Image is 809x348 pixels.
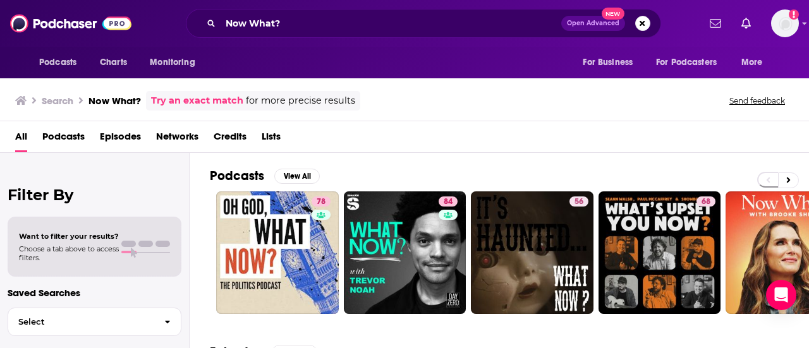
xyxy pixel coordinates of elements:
a: Show notifications dropdown [705,13,726,34]
span: For Business [583,54,633,71]
a: Show notifications dropdown [736,13,756,34]
span: Select [8,318,154,326]
span: Logged in as AtriaBooks [771,9,799,37]
button: open menu [574,51,648,75]
a: 68 [696,196,715,207]
a: 56 [471,191,593,314]
h3: Search [42,95,73,107]
h2: Filter By [8,186,181,204]
button: open menu [648,51,735,75]
a: 84 [439,196,458,207]
a: Networks [156,126,198,152]
h3: Now What? [88,95,141,107]
span: 84 [444,196,453,208]
a: Charts [92,51,135,75]
a: 84 [344,191,466,314]
svg: Add a profile image [789,9,799,20]
div: Search podcasts, credits, & more... [186,9,661,38]
a: 56 [569,196,588,207]
span: Want to filter your results? [19,232,119,241]
img: Podchaser - Follow, Share and Rate Podcasts [10,11,131,35]
button: View All [274,169,320,184]
span: Monitoring [150,54,195,71]
button: open menu [30,51,93,75]
span: 68 [702,196,710,208]
p: Saved Searches [8,287,181,299]
div: Open Intercom Messenger [766,280,796,310]
span: 56 [575,196,583,208]
a: 68 [599,191,721,314]
a: Try an exact match [151,93,243,108]
a: Lists [262,126,281,152]
button: Send feedback [726,95,789,106]
a: All [15,126,27,152]
span: New [602,8,624,20]
button: Open AdvancedNew [561,16,625,31]
input: Search podcasts, credits, & more... [221,13,561,33]
span: Choose a tab above to access filters. [19,244,119,262]
a: 78 [312,196,331,207]
span: More [741,54,763,71]
span: Charts [100,54,127,71]
span: for more precise results [246,93,355,108]
a: 78 [216,191,339,314]
span: 78 [317,196,325,208]
span: Open Advanced [567,20,619,27]
span: Podcasts [39,54,76,71]
a: PodcastsView All [210,168,320,184]
h2: Podcasts [210,168,264,184]
a: Podcasts [42,126,85,152]
button: Select [8,308,181,336]
span: For Podcasters [656,54,717,71]
button: open menu [733,51,779,75]
a: Episodes [100,126,141,152]
img: User Profile [771,9,799,37]
button: open menu [141,51,211,75]
a: Credits [214,126,246,152]
button: Show profile menu [771,9,799,37]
